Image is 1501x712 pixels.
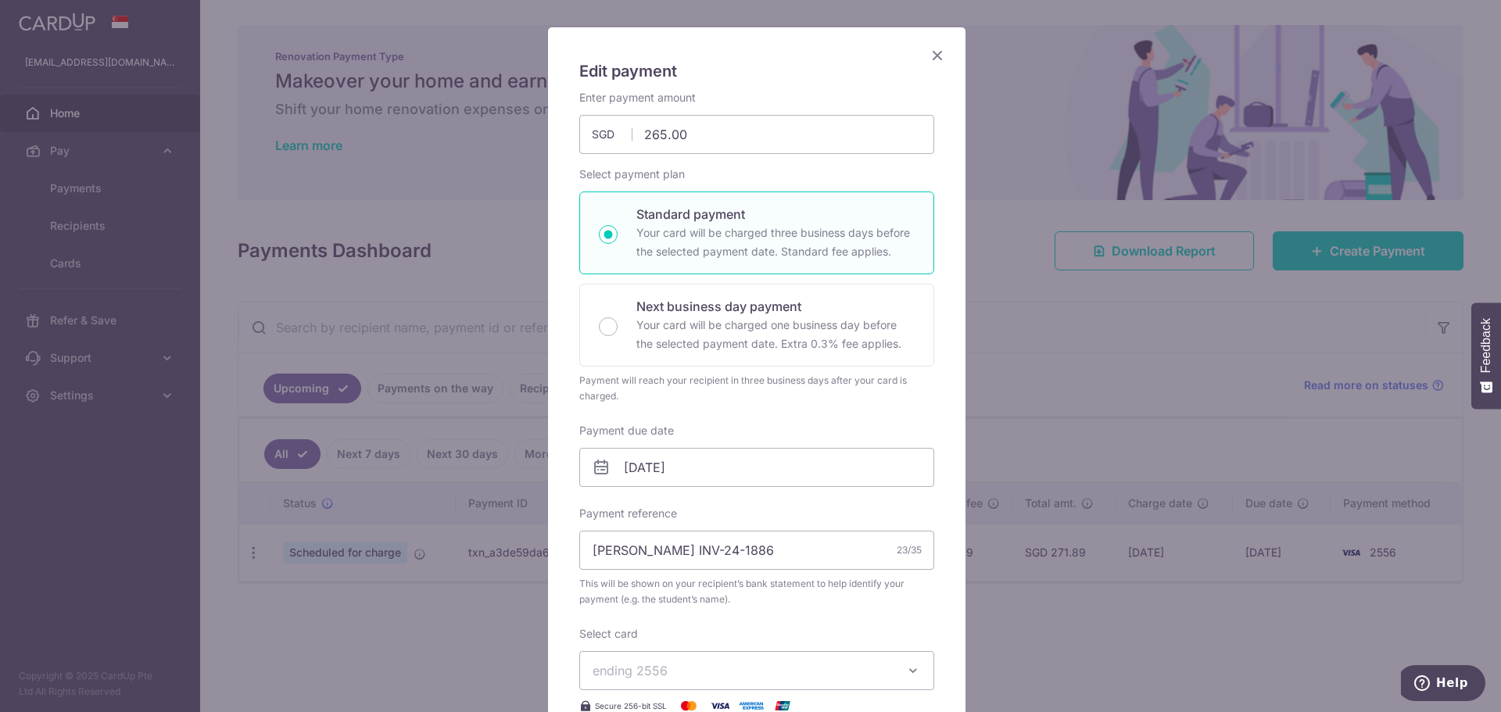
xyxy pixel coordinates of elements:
span: Feedback [1479,318,1493,373]
p: Next business day payment [636,297,915,316]
button: Feedback - Show survey [1471,302,1501,409]
span: ending 2556 [593,663,668,678]
div: Payment will reach your recipient in three business days after your card is charged. [579,373,934,404]
h5: Edit payment [579,59,934,84]
p: Your card will be charged one business day before the selected payment date. Extra 0.3% fee applies. [636,316,915,353]
p: Standard payment [636,205,915,224]
input: DD / MM / YYYY [579,448,934,487]
label: Select card [579,626,638,642]
label: Select payment plan [579,166,685,182]
label: Enter payment amount [579,90,696,106]
iframe: Opens a widget where you can find more information [1401,665,1485,704]
input: 0.00 [579,115,934,154]
button: ending 2556 [579,651,934,690]
p: Your card will be charged three business days before the selected payment date. Standard fee appl... [636,224,915,261]
div: 23/35 [897,542,922,558]
label: Payment reference [579,506,677,521]
button: Close [928,46,947,65]
label: Payment due date [579,423,674,438]
span: Secure 256-bit SSL [595,699,667,712]
span: SGD [592,127,632,142]
span: This will be shown on your recipient’s bank statement to help identify your payment (e.g. the stu... [579,576,934,607]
